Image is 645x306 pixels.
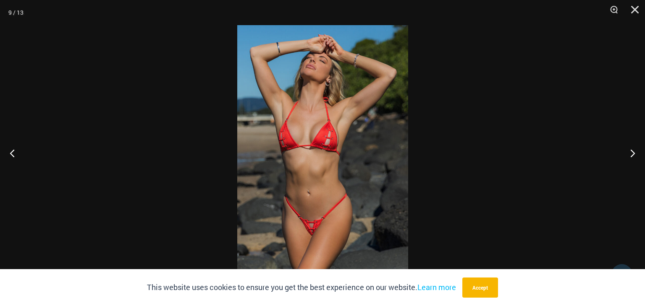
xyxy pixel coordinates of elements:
a: Learn more [417,282,456,292]
img: Link Tangello 3070 Tri Top 4580 Micro 02 [237,25,408,281]
p: This website uses cookies to ensure you get the best experience on our website. [147,281,456,294]
button: Accept [462,277,498,298]
button: Next [614,132,645,174]
div: 9 / 13 [8,6,24,19]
